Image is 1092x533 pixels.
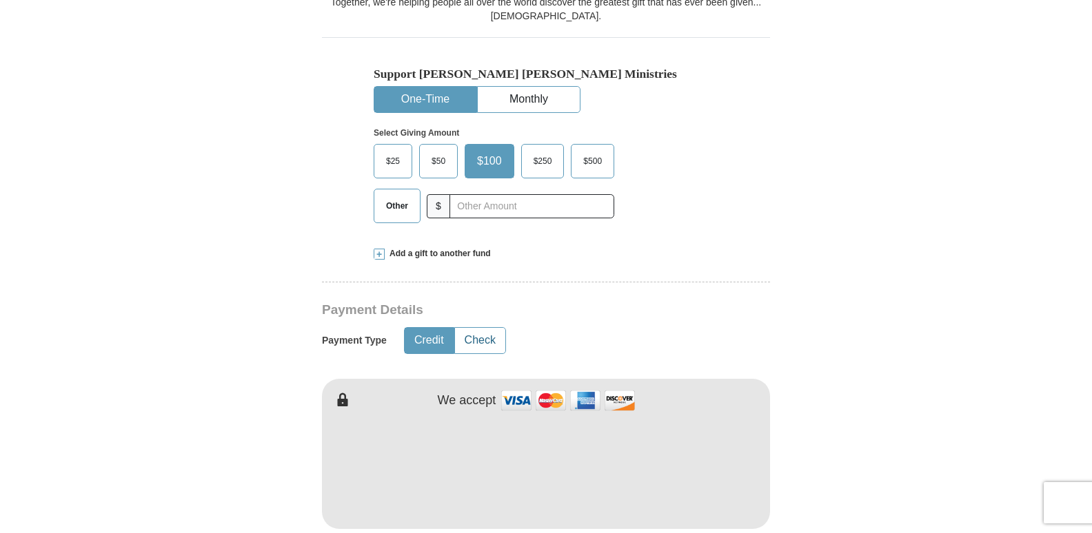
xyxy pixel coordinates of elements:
button: Check [455,328,505,353]
button: One-Time [374,87,476,112]
strong: Select Giving Amount [374,128,459,138]
span: $100 [470,151,509,171]
span: $25 [379,151,407,171]
img: credit cards accepted [499,386,637,415]
h3: Payment Details [322,302,674,318]
button: Credit [405,328,454,353]
input: Other Amount [449,194,614,218]
span: Other [379,196,415,216]
button: Monthly [478,87,580,112]
span: $ [427,194,450,218]
span: $50 [425,151,452,171]
span: $500 [576,151,609,171]
h4: We accept [438,393,496,408]
span: Add a gift to another fund [385,248,491,260]
span: $250 [527,151,559,171]
h5: Support [PERSON_NAME] [PERSON_NAME] Ministries [374,67,718,81]
h5: Payment Type [322,335,387,346]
